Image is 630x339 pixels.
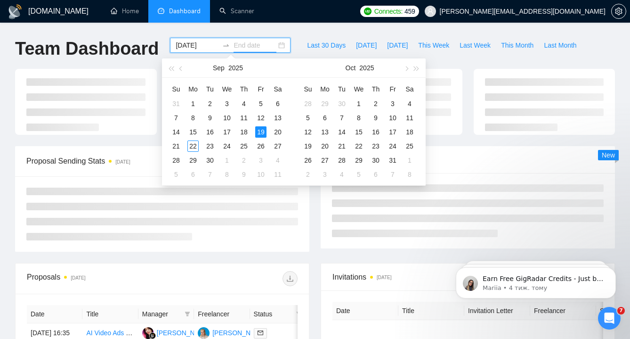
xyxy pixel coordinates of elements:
span: 7 [617,307,625,314]
div: 8 [353,112,364,124]
td: 2025-09-21 [168,139,185,153]
td: 2025-10-29 [350,153,367,167]
span: Manager [142,309,181,319]
div: 1 [221,155,233,166]
span: filter [296,311,302,317]
td: 2025-09-30 [333,97,350,111]
iframe: Intercom live chat [598,307,621,330]
div: 25 [404,141,415,152]
td: 2025-09-20 [269,125,286,139]
input: Start date [176,40,218,50]
td: 2025-10-18 [401,125,418,139]
td: 2025-10-26 [299,153,316,167]
button: Oct [346,58,356,77]
div: 12 [302,126,314,138]
span: Connects: [374,6,403,17]
div: 20 [319,141,331,152]
div: 7 [387,169,398,180]
td: 2025-09-15 [185,125,202,139]
time: [DATE] [71,275,85,281]
div: 23 [204,141,216,152]
div: 11 [272,169,283,180]
td: 2025-10-04 [401,97,418,111]
div: 18 [404,126,415,138]
button: [DATE] [382,38,413,53]
span: filter [294,307,304,321]
td: 2025-10-17 [384,125,401,139]
td: 2025-10-08 [350,111,367,125]
div: 6 [370,169,381,180]
button: 2025 [228,58,243,77]
span: Dashboard [169,7,201,15]
th: Freelancer [194,305,250,323]
td: 2025-09-30 [202,153,218,167]
div: 12 [255,112,267,124]
th: Fr [384,82,401,97]
div: 4 [336,169,347,180]
span: filter [183,307,192,321]
div: 14 [336,126,347,138]
th: Title [82,305,138,323]
div: 3 [319,169,331,180]
td: 2025-10-15 [350,125,367,139]
div: 6 [187,169,199,180]
div: 2 [302,169,314,180]
th: Tu [333,82,350,97]
div: 4 [238,98,250,109]
th: Title [398,302,464,320]
div: 26 [255,141,267,152]
button: Sep [213,58,225,77]
td: 2025-09-29 [185,153,202,167]
th: Manager [138,305,194,323]
td: 2025-10-21 [333,139,350,153]
td: 2025-09-03 [218,97,235,111]
span: user [427,8,434,15]
td: 2025-10-13 [316,125,333,139]
div: 15 [353,126,364,138]
div: [PERSON_NAME] [212,328,267,338]
span: dashboard [158,8,164,14]
td: 2025-10-11 [269,167,286,182]
div: 7 [204,169,216,180]
th: Su [168,82,185,97]
td: 2025-11-04 [333,167,350,182]
td: 2025-10-07 [202,167,218,182]
button: This Month [496,38,539,53]
td: 2025-10-02 [235,153,252,167]
div: 11 [404,112,415,124]
div: 29 [319,98,331,109]
td: 2025-10-30 [367,153,384,167]
td: 2025-10-20 [316,139,333,153]
button: Last Week [454,38,496,53]
span: swap-right [222,41,230,49]
div: 10 [387,112,398,124]
div: 5 [255,98,267,109]
div: 14 [170,126,182,138]
div: 24 [387,141,398,152]
th: Fr [252,82,269,97]
img: gigradar-bm.png [149,332,156,339]
div: 9 [238,169,250,180]
td: 2025-10-07 [333,111,350,125]
th: Th [367,82,384,97]
th: Mo [185,82,202,97]
div: 28 [336,155,347,166]
td: 2025-10-23 [367,139,384,153]
td: 2025-09-22 [185,139,202,153]
button: setting [611,4,626,19]
div: 11 [238,112,250,124]
td: 2025-11-08 [401,167,418,182]
div: 9 [204,112,216,124]
td: 2025-10-11 [401,111,418,125]
td: 2025-11-02 [299,167,316,182]
div: 24 [221,141,233,152]
div: 16 [370,126,381,138]
div: 6 [272,98,283,109]
div: 13 [272,112,283,124]
span: Proposal Sending Stats [26,155,192,167]
div: 31 [387,155,398,166]
div: 8 [404,169,415,180]
span: Invitations [332,271,603,283]
td: 2025-10-05 [299,111,316,125]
